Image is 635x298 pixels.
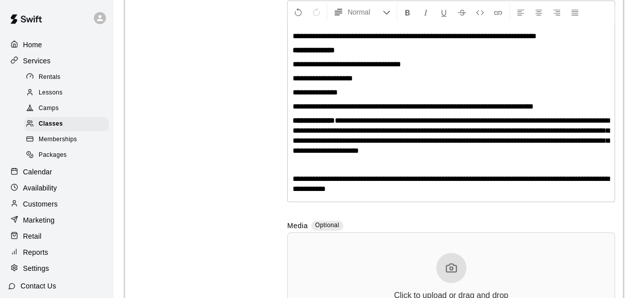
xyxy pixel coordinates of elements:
a: Reports [8,245,105,260]
span: Rentals [39,72,61,82]
button: Format Underline [435,3,452,21]
span: Memberships [39,135,77,145]
button: Justify Align [566,3,583,21]
button: Right Align [548,3,565,21]
a: Customers [8,196,105,212]
div: Camps [24,102,109,116]
a: Services [8,53,105,68]
a: Memberships [24,132,113,148]
span: Camps [39,104,59,114]
button: Redo [308,3,325,21]
span: Lessons [39,88,63,98]
button: Format Italics [417,3,434,21]
button: Insert Code [471,3,488,21]
p: Services [23,56,51,66]
a: Availability [8,180,105,195]
div: Lessons [24,86,109,100]
a: Rentals [24,69,113,85]
button: Left Align [512,3,529,21]
div: Packages [24,148,109,162]
span: Optional [315,222,339,229]
span: Classes [39,119,63,129]
div: Memberships [24,133,109,147]
button: Insert Link [489,3,506,21]
p: Reports [23,247,48,257]
button: Format Strikethrough [453,3,470,21]
div: Rentals [24,70,109,84]
div: Classes [24,117,109,131]
a: Classes [24,117,113,132]
a: Lessons [24,85,113,101]
p: Calendar [23,167,52,177]
a: Calendar [8,164,105,179]
a: Settings [8,261,105,276]
a: Marketing [8,213,105,228]
p: Home [23,40,42,50]
a: Home [8,37,105,52]
a: Camps [24,101,113,117]
p: Contact Us [21,281,56,291]
button: Undo [290,3,307,21]
span: Normal [347,7,383,17]
p: Availability [23,183,57,193]
span: Packages [39,150,67,160]
a: Packages [24,148,113,163]
a: Retail [8,229,105,244]
button: Format Bold [399,3,416,21]
p: Marketing [23,215,55,225]
p: Retail [23,231,42,241]
label: Media [287,221,308,232]
button: Center Align [530,3,547,21]
p: Settings [23,263,49,273]
p: Customers [23,199,58,209]
button: Formatting Options [329,3,395,21]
